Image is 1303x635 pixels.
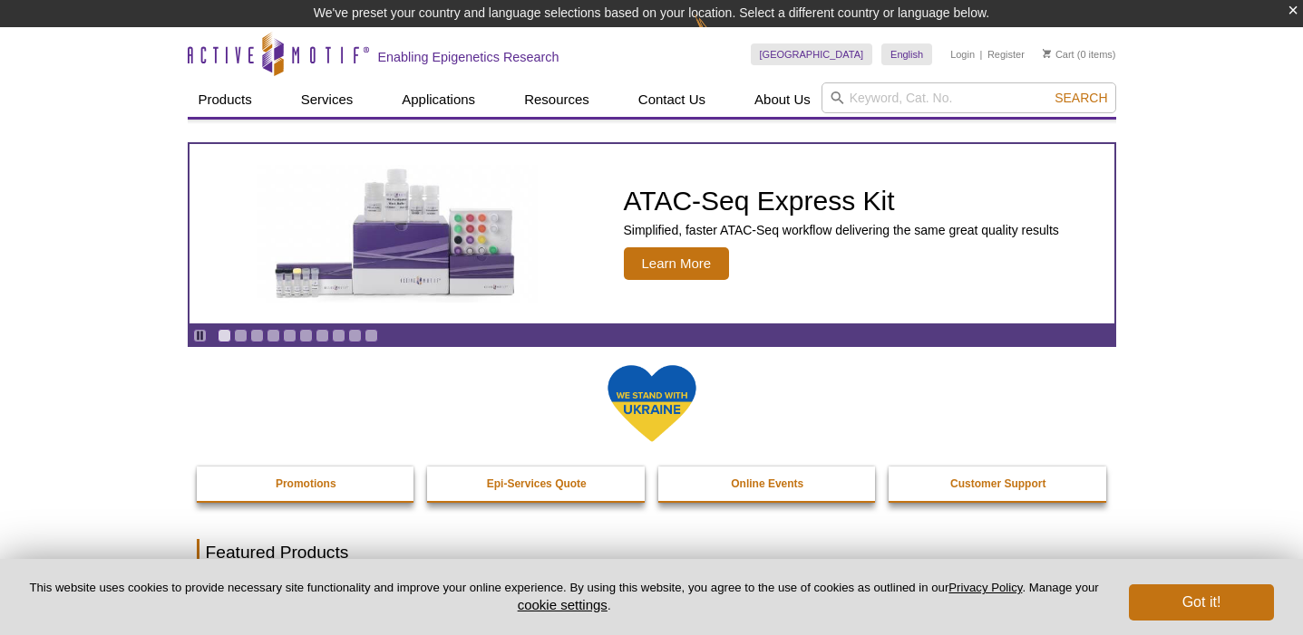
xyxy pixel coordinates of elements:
li: | [980,43,983,65]
a: About Us [744,82,822,117]
strong: Epi-Services Quote [487,477,587,490]
a: Go to slide 7 [316,329,329,342]
article: ATAC-Seq Express Kit [190,144,1114,323]
a: Contact Us [627,82,716,117]
a: Applications [391,82,486,117]
strong: Promotions [276,477,336,490]
a: Products [188,82,263,117]
a: Go to slide 8 [332,329,345,342]
a: Cart [1043,48,1074,61]
a: Customer Support [889,467,1108,501]
h2: ATAC-Seq Express Kit [624,188,1059,215]
img: We Stand With Ukraine [607,363,697,444]
img: Change Here [695,14,743,56]
a: Privacy Policy [948,581,1022,594]
a: Login [950,48,975,61]
a: Resources [513,82,600,117]
button: Search [1049,90,1113,106]
a: Go to slide 3 [250,329,264,342]
img: ATAC-Seq Express Kit [248,165,547,303]
span: Learn More [624,247,730,280]
h2: Enabling Epigenetics Research [378,49,559,65]
strong: Online Events [731,477,803,490]
p: This website uses cookies to provide necessary site functionality and improve your online experie... [29,580,1099,614]
a: Online Events [658,467,878,501]
a: Go to slide 2 [234,329,248,342]
a: Epi-Services Quote [427,467,647,501]
a: Toggle autoplay [193,329,207,342]
a: ATAC-Seq Express Kit ATAC-Seq Express Kit Simplified, faster ATAC-Seq workflow delivering the sam... [190,144,1114,323]
a: Promotions [197,467,416,501]
button: cookie settings [518,597,608,612]
h2: Featured Products [197,539,1107,566]
a: Go to slide 10 [365,329,378,342]
a: Services [290,82,365,117]
a: [GEOGRAPHIC_DATA] [751,43,873,65]
li: (0 items) [1043,43,1116,65]
a: English [881,43,932,65]
a: Go to slide 9 [348,329,362,342]
a: Go to slide 1 [218,329,231,342]
a: Register [987,48,1025,61]
button: Got it! [1129,584,1274,621]
strong: Customer Support [950,477,1045,490]
a: Go to slide 4 [267,329,280,342]
p: Simplified, faster ATAC-Seq workflow delivering the same great quality results [624,222,1059,238]
span: Search [1055,91,1107,105]
img: Your Cart [1043,49,1051,58]
a: Go to slide 6 [299,329,313,342]
a: Go to slide 5 [283,329,297,342]
input: Keyword, Cat. No. [822,82,1116,113]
